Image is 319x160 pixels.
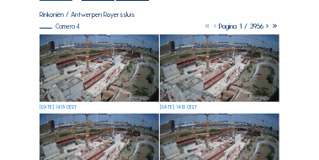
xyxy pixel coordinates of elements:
div: [DATE] 14:10 CEST [160,105,197,109]
span: Pagina 1 / 3956 [220,22,264,30]
div: Rinkoniën / Antwerpen Royerssluis [40,11,135,18]
div: [DATE] 14:15 CEST [40,105,77,109]
img: image_52659120 [160,35,279,101]
div: Camera 4 [40,24,80,29]
img: image_52659200 [40,35,158,101]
